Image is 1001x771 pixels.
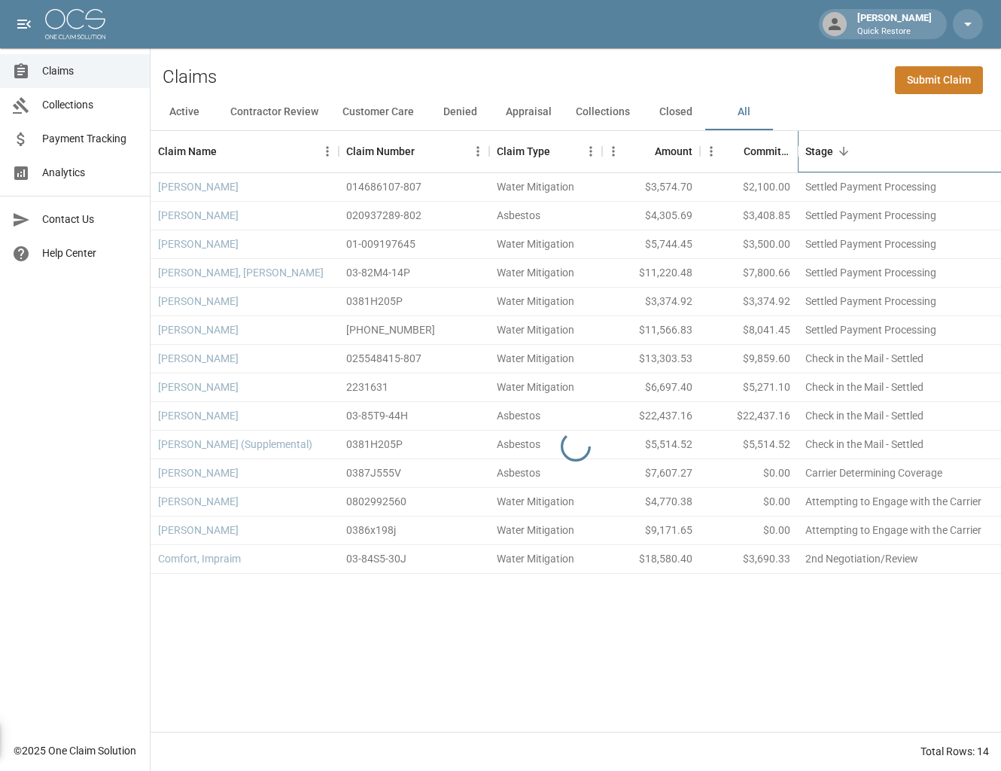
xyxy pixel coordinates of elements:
div: Amount [655,130,692,172]
span: Collections [42,97,138,113]
span: Help Center [42,245,138,261]
button: Sort [634,141,655,162]
span: Payment Tracking [42,131,138,147]
img: ocs-logo-white-transparent.png [45,9,105,39]
button: Sort [833,141,854,162]
button: Menu [316,140,339,163]
div: Claim Number [339,130,489,172]
div: Claim Name [158,130,217,172]
div: Claim Number [346,130,415,172]
button: Menu [700,140,723,163]
button: Collections [564,94,642,130]
button: Active [151,94,218,130]
button: Menu [467,140,489,163]
h2: Claims [163,66,217,88]
span: Claims [42,63,138,79]
span: Contact Us [42,212,138,227]
div: Stage [805,130,833,172]
button: Closed [642,94,710,130]
button: Contractor Review [218,94,330,130]
div: © 2025 One Claim Solution [14,743,136,758]
button: Sort [550,141,571,162]
div: Total Rows: 14 [920,744,989,759]
button: Sort [415,141,436,162]
button: Appraisal [494,94,564,130]
div: Claim Name [151,130,339,172]
button: Customer Care [330,94,426,130]
a: Submit Claim [895,66,983,94]
div: Committed Amount [744,130,790,172]
button: Sort [217,141,238,162]
div: [PERSON_NAME] [851,11,938,38]
button: Denied [426,94,494,130]
div: Committed Amount [700,130,798,172]
button: Menu [602,140,625,163]
button: All [710,94,777,130]
p: Quick Restore [857,26,932,38]
button: Sort [723,141,744,162]
div: Claim Type [497,130,550,172]
div: dynamic tabs [151,94,1001,130]
button: open drawer [9,9,39,39]
div: Claim Type [489,130,602,172]
span: Analytics [42,165,138,181]
button: Menu [580,140,602,163]
div: Amount [602,130,700,172]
